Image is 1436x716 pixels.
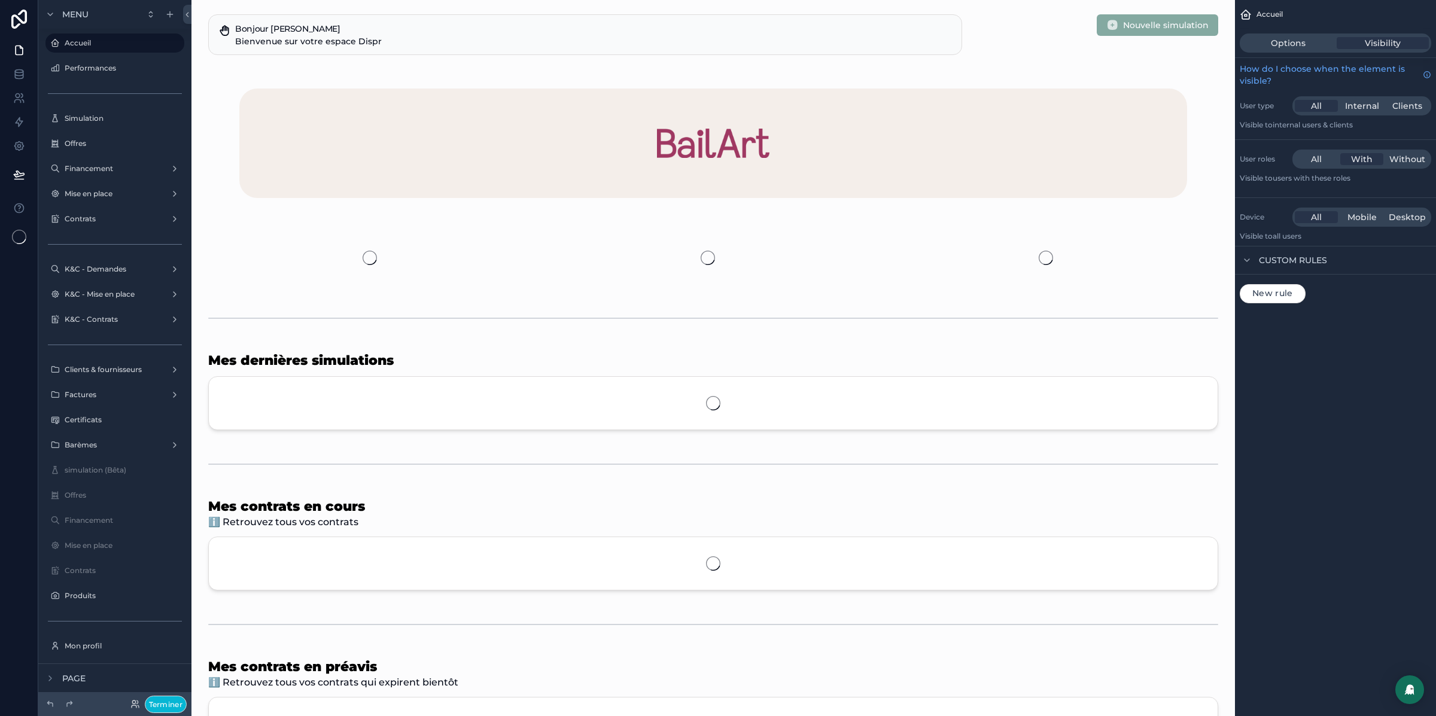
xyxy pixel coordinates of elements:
span: Options [1271,37,1306,49]
a: How do I choose when the element is visible? [1240,63,1431,87]
label: Mon profil [65,641,182,651]
a: Certificats [45,410,184,429]
a: Offres [45,486,184,505]
label: User roles [1240,154,1288,164]
a: Clients & fournisseurs [45,360,184,379]
label: Barèmes [65,440,165,450]
span: Mobile [1347,211,1377,223]
span: Menu [62,8,89,20]
label: K&C - Demandes [65,264,165,274]
label: User type [1240,101,1288,111]
label: Mise en place [65,189,165,199]
span: Users with these roles [1273,173,1350,182]
label: K&C - Mise en place [65,290,165,299]
a: Mise en place [45,536,184,555]
a: Mon profil [45,636,184,656]
a: Paramètres [45,662,184,681]
a: K&C - Mise en place [45,285,184,304]
label: Clients & fournisseurs [65,365,165,374]
span: Custom rules [1259,254,1327,266]
span: How do I choose when the element is visible? [1240,63,1418,87]
button: Terminer [145,696,187,713]
label: Performances [65,63,182,73]
span: Internal [1345,100,1379,112]
span: All [1311,153,1322,165]
span: All [1311,211,1322,223]
span: Desktop [1389,211,1426,223]
span: New rule [1248,288,1298,299]
label: Contrats [65,566,182,575]
label: simulation (Bêta) [65,465,182,475]
span: Internal users & clients [1273,120,1353,129]
span: All [1311,100,1322,112]
label: Accueil [65,38,177,48]
a: Financement [45,511,184,530]
a: Produits [45,586,184,605]
a: Accueil [45,33,184,53]
span: Page [62,672,86,684]
a: simulation (Bêta) [45,461,184,480]
a: K&C - Demandes [45,260,184,279]
label: Device [1240,212,1288,222]
a: K&C - Contrats [45,310,184,329]
a: Contrats [45,561,184,580]
p: Visible to [1240,173,1431,183]
p: Visible to [1240,231,1431,241]
label: Simulation [65,114,182,123]
label: Offres [65,139,182,148]
a: Factures [45,385,184,404]
label: Financement [65,516,182,525]
label: Offres [65,490,182,500]
a: Contrats [45,209,184,228]
a: Performances [45,59,184,78]
label: Financement [65,164,165,173]
span: all users [1273,231,1301,240]
p: Visible to [1240,120,1431,130]
span: With [1351,153,1373,165]
a: Offres [45,134,184,153]
label: Certificats [65,415,182,425]
label: Produits [65,591,182,601]
span: Visibility [1365,37,1401,49]
a: Financement [45,159,184,178]
label: K&C - Contrats [65,315,165,324]
a: Simulation [45,109,184,128]
span: Accueil [1256,10,1283,19]
span: Clients [1392,100,1422,112]
a: Barèmes [45,435,184,455]
label: Mise en place [65,541,182,550]
label: Contrats [65,214,165,224]
span: Without [1389,153,1425,165]
label: Factures [65,390,165,400]
button: New rule [1240,284,1306,303]
a: Mise en place [45,184,184,203]
div: Open Intercom Messenger [1395,675,1424,704]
